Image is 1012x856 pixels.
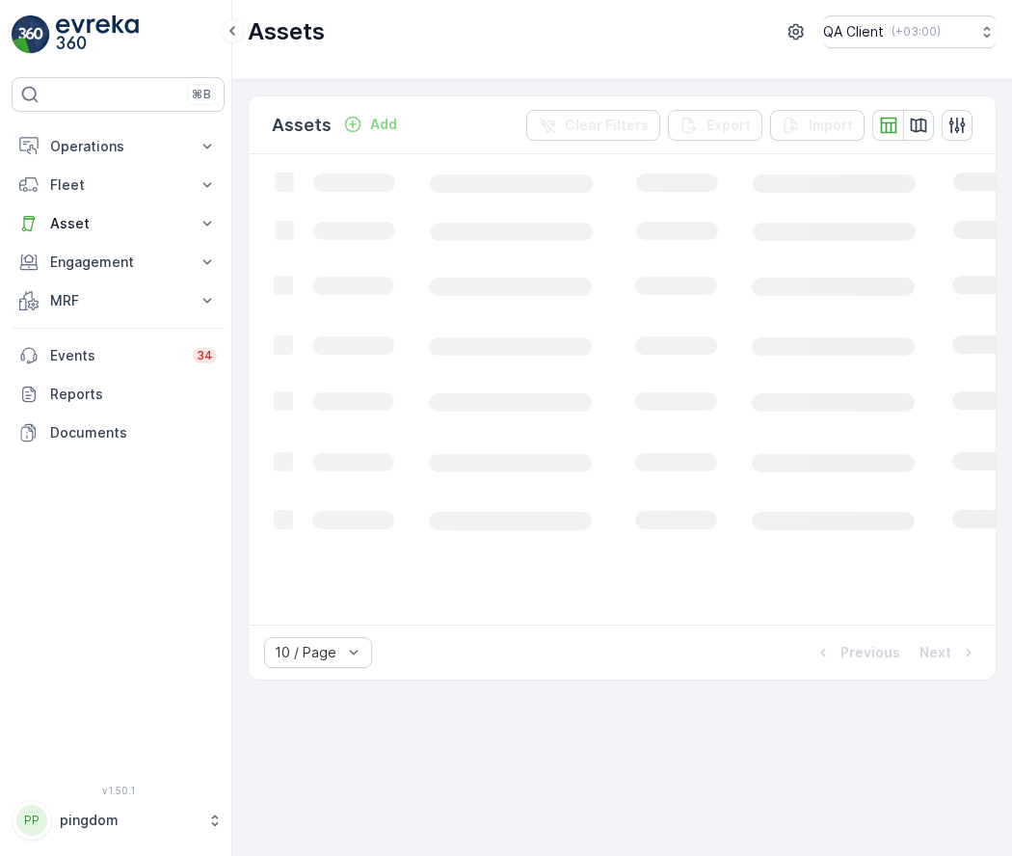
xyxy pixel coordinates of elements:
img: logo [12,15,50,54]
button: Previous [812,641,902,664]
button: QA Client(+03:00) [823,15,997,48]
img: logo_light-DOdMpM7g.png [56,15,139,54]
a: Reports [12,375,225,414]
p: QA Client [823,22,884,41]
p: Export [706,116,751,135]
button: Asset [12,204,225,243]
p: Assets [272,112,332,139]
p: Operations [50,137,186,156]
p: pingdom [60,811,198,830]
button: Engagement [12,243,225,281]
p: 34 [197,348,213,363]
button: Operations [12,127,225,166]
p: Previous [840,643,900,662]
button: Export [668,110,762,141]
p: ( +03:00 ) [892,24,941,40]
p: Asset [50,214,186,233]
p: MRF [50,291,186,310]
p: Import [809,116,853,135]
button: Import [770,110,865,141]
p: Fleet [50,175,186,195]
p: ⌘B [192,87,211,102]
p: Add [370,115,397,134]
p: Assets [248,16,325,47]
div: PP [16,805,47,836]
span: v 1.50.1 [12,785,225,796]
p: Reports [50,385,217,404]
button: Clear Filters [526,110,660,141]
button: MRF [12,281,225,320]
p: Engagement [50,253,186,272]
p: Next [919,643,951,662]
p: Events [50,346,181,365]
button: Next [918,641,980,664]
p: Clear Filters [565,116,649,135]
a: Events34 [12,336,225,375]
button: PPpingdom [12,800,225,841]
button: Add [335,113,405,136]
a: Documents [12,414,225,452]
button: Fleet [12,166,225,204]
p: Documents [50,423,217,442]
